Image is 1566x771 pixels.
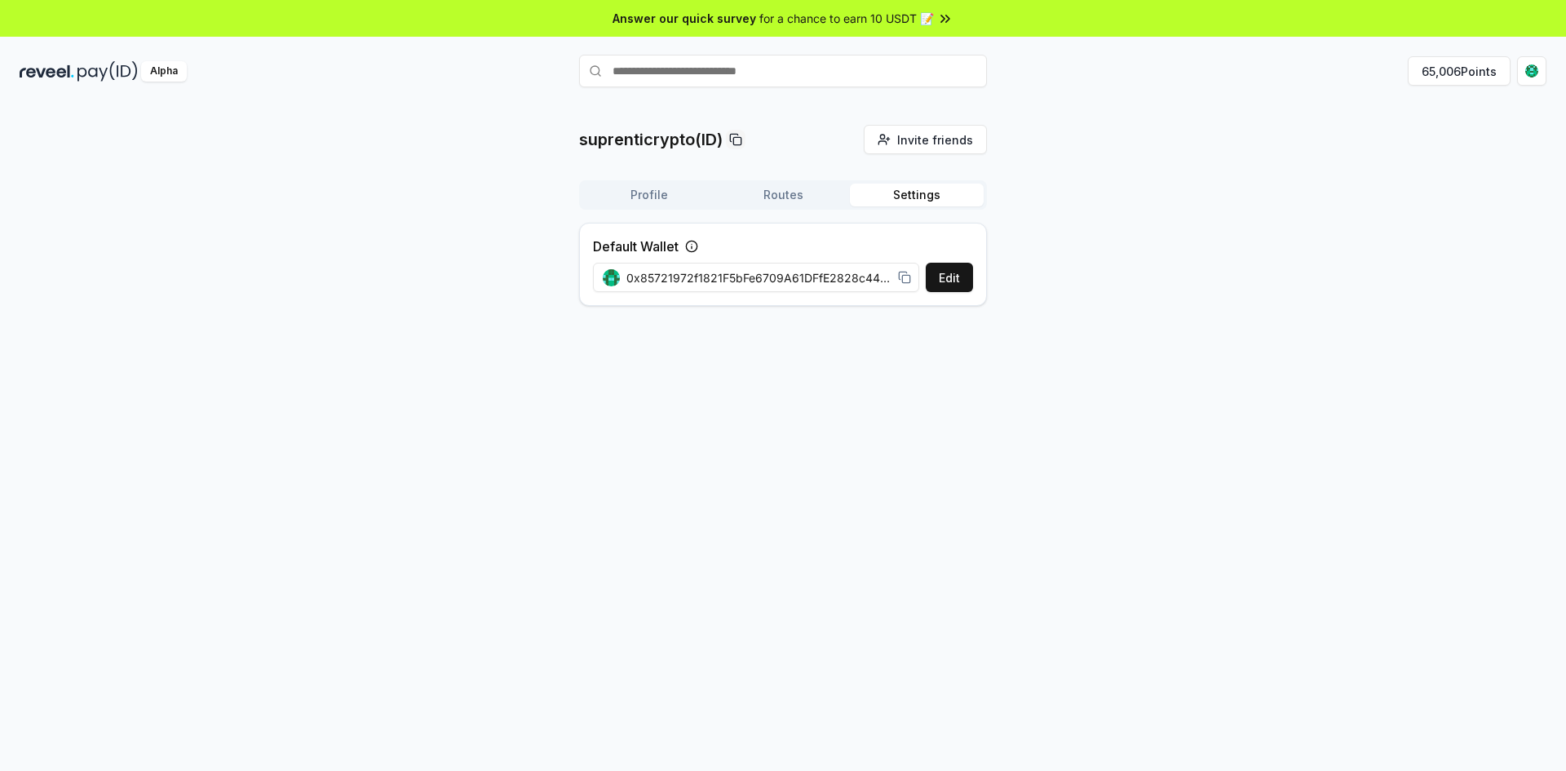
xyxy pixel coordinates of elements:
span: Invite friends [897,131,973,148]
button: Settings [850,184,984,206]
button: Edit [926,263,973,292]
img: reveel_dark [20,61,74,82]
img: pay_id [77,61,138,82]
label: Default Wallet [593,237,679,256]
button: Routes [716,184,850,206]
div: Alpha [141,61,187,82]
button: Profile [582,184,716,206]
span: 0x85721972f1821F5bFe6709A61DFfE2828c44E188 [626,269,891,286]
button: Invite friends [864,125,987,154]
p: suprenticrypto(ID) [579,128,723,151]
span: Answer our quick survey [613,10,756,27]
span: for a chance to earn 10 USDT 📝 [759,10,934,27]
button: 65,006Points [1408,56,1511,86]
